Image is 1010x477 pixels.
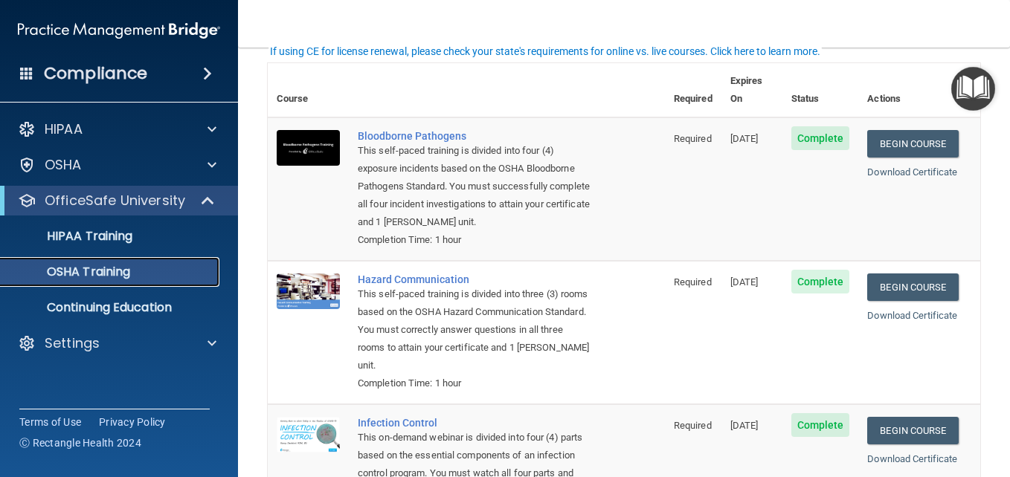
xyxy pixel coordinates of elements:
span: Required [674,133,712,144]
a: Privacy Policy [99,415,166,429]
p: OSHA [45,156,82,174]
p: Settings [45,334,100,352]
p: OSHA Training [10,265,130,279]
th: Expires On [721,63,782,117]
a: Terms of Use [19,415,81,429]
a: Begin Course [867,417,958,444]
h4: Compliance [44,63,147,84]
a: OfficeSafe University [18,192,216,210]
span: [DATE] [730,276,759,288]
th: Actions [858,63,980,117]
span: Complete [791,126,850,150]
p: Continuing Education [10,300,213,315]
span: Ⓒ Rectangle Health 2024 [19,435,141,450]
th: Course [268,63,349,117]
a: OSHA [18,156,216,174]
span: Required [674,276,712,288]
a: Download Certificate [867,166,957,178]
img: PMB logo [18,16,220,45]
div: Completion Time: 1 hour [358,231,591,249]
span: Complete [791,413,850,437]
a: Begin Course [867,273,958,301]
p: HIPAA [45,120,83,138]
a: Settings [18,334,216,352]
th: Required [665,63,721,117]
span: Complete [791,270,850,293]
a: HIPAA [18,120,216,138]
button: If using CE for license renewal, please check your state's requirements for online vs. live cours... [268,44,823,59]
a: Begin Course [867,130,958,158]
th: Status [782,63,859,117]
a: Download Certificate [867,310,957,321]
p: HIPAA Training [10,229,132,244]
a: Hazard Communication [358,273,591,285]
p: OfficeSafe University [45,192,185,210]
div: This self-paced training is divided into four (4) exposure incidents based on the OSHA Bloodborne... [358,142,591,231]
span: Required [674,420,712,431]
a: Infection Control [358,417,591,429]
a: Download Certificate [867,453,957,464]
span: [DATE] [730,420,759,431]
div: If using CE for license renewal, please check your state's requirements for online vs. live cours... [270,46,820,56]
div: This self-paced training is divided into three (3) rooms based on the OSHA Hazard Communication S... [358,285,591,374]
button: Open Resource Center [951,67,995,111]
a: Bloodborne Pathogens [358,130,591,142]
div: Completion Time: 1 hour [358,374,591,392]
span: [DATE] [730,133,759,144]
